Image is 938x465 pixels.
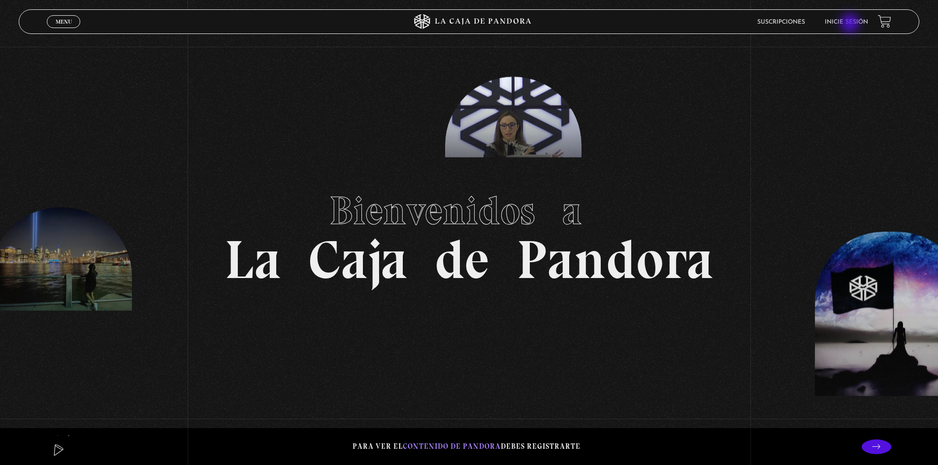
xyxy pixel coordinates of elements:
[56,19,72,25] span: Menu
[878,15,891,28] a: View your shopping cart
[825,19,868,25] a: Inicie sesión
[757,19,805,25] a: Suscripciones
[329,187,609,234] span: Bienvenidos a
[225,179,713,287] h1: La Caja de Pandora
[353,440,581,453] p: Para ver el debes registrarte
[52,27,75,34] span: Cerrar
[403,442,501,451] span: contenido de Pandora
